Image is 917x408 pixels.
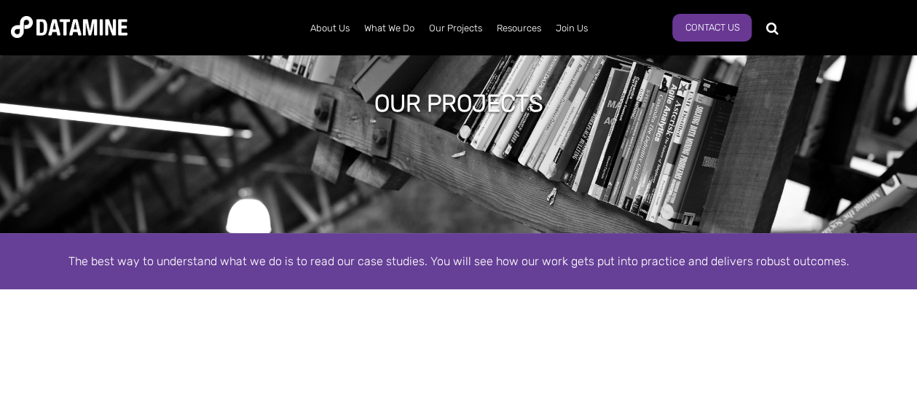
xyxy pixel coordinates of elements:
a: About Us [303,9,357,47]
h1: Our projects [374,87,543,119]
a: Join Us [548,9,595,47]
a: What We Do [357,9,422,47]
a: Resources [489,9,548,47]
a: Our Projects [422,9,489,47]
a: Contact Us [672,14,752,42]
img: Datamine [11,16,127,38]
div: The best way to understand what we do is to read our case studies. You will see how our work gets... [44,251,874,271]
